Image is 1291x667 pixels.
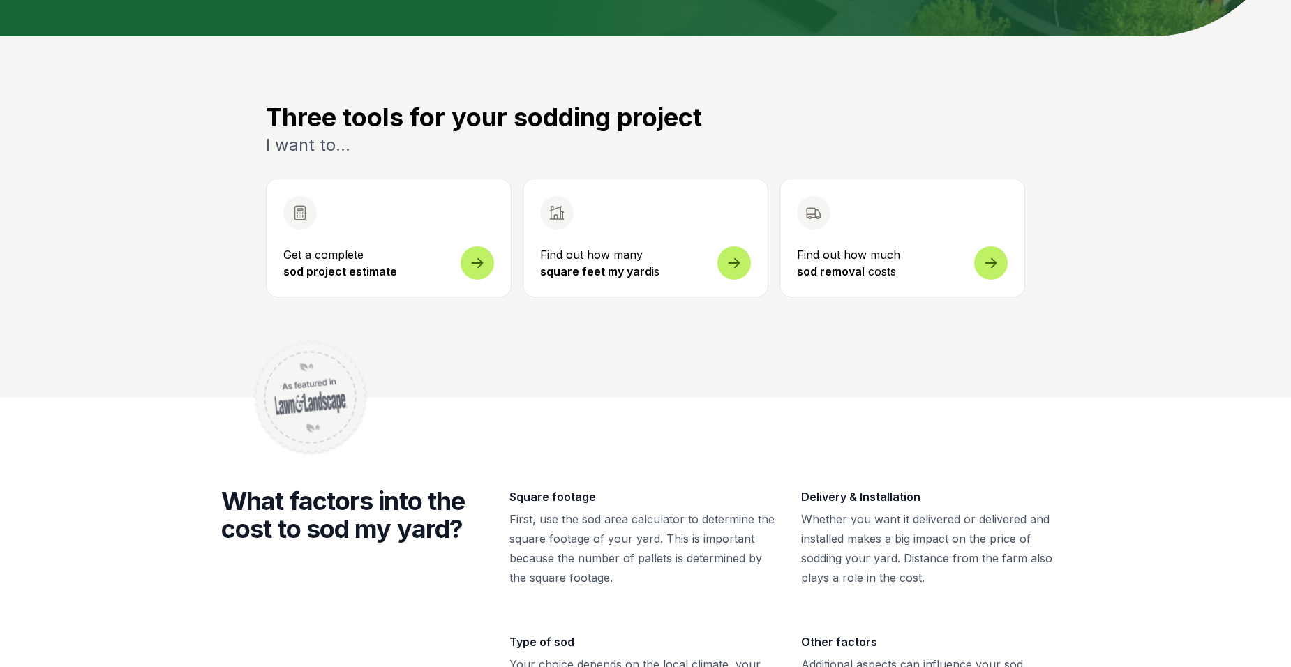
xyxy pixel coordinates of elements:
[801,632,1070,652] h3: Other factors
[801,509,1070,587] p: Whether you want it delivered or delivered and installed makes a big impact on the price of soddi...
[266,103,1025,131] h3: Three tools for your sodding project
[283,246,494,280] p: Get a complete
[509,509,778,587] p: First, use the sod area calculator to determine the square footage of your yard. This is importan...
[523,179,768,297] a: Find out how many square feet my yardis
[797,246,1008,280] p: Find out how much costs
[283,264,397,278] strong: sod project estimate
[266,134,1025,156] p: I want to...
[249,336,372,459] img: Featured in Lawn & Landscape magazine badge
[540,264,652,278] strong: square feet my yard
[797,264,865,278] strong: sod removal
[779,179,1025,297] a: Find out how much sod removal costs
[266,179,512,297] button: Open sod measurement and cost calculator
[509,632,778,652] h3: Type of sod
[509,487,778,507] h3: Square footage
[540,246,751,280] p: Find out how many is
[801,487,1070,507] h3: Delivery & Installation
